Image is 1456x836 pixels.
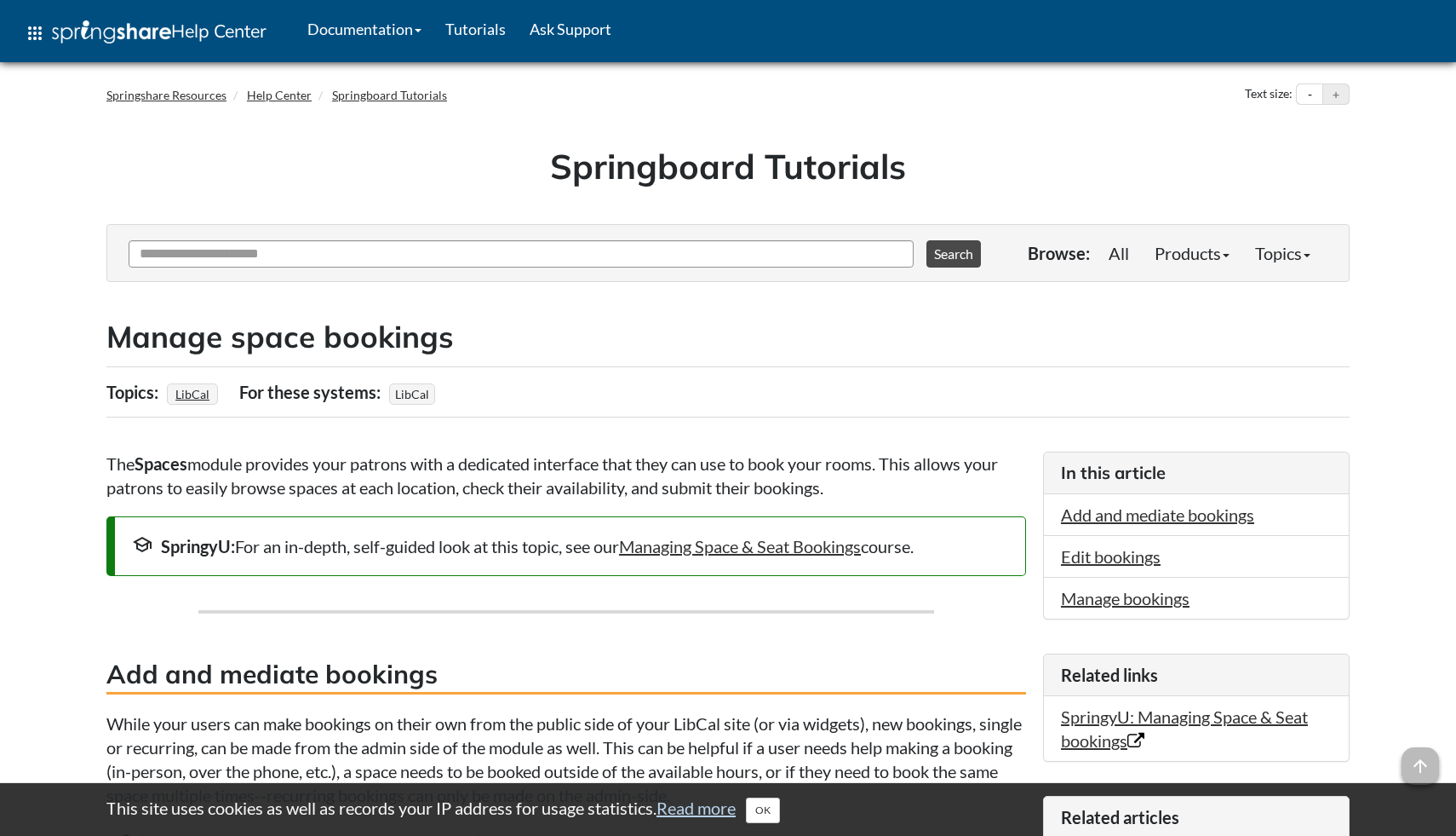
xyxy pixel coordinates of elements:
[13,8,278,59] a: apps Help Center
[1061,706,1308,751] a: SpringyU: Managing Space & Seat bookings
[173,382,212,406] a: LibCal
[1142,236,1242,270] a: Products
[1061,665,1158,685] span: Related links
[106,656,1026,695] h3: Add and mediate bookings
[1323,84,1349,105] button: Increase text size
[1096,236,1142,270] a: All
[132,534,152,555] span: school
[239,376,385,408] div: For these systems:
[433,8,518,50] a: Tutorials
[332,88,447,102] a: Springboard Tutorials
[1028,241,1090,265] p: Browse:
[171,20,267,42] span: Help Center
[1061,504,1254,525] a: Add and mediate bookings
[106,316,1350,358] h2: Manage space bookings
[1402,749,1439,770] a: arrow_upward
[1061,807,1179,827] span: Related articles
[25,23,45,43] span: apps
[247,88,312,102] a: Help Center
[106,452,1026,499] p: The module provides your patrons with a dedicated interface that they can use to book your rooms....
[106,376,163,408] div: Topics:
[1241,84,1296,106] div: Text size:
[1061,546,1161,567] a: Edit bookings
[52,20,171,43] img: Springshare
[161,536,235,556] strong: SpringyU:
[926,240,981,268] button: Search
[1061,588,1189,608] a: Manage bookings
[106,712,1026,807] p: While your users can make bookings on their own from the public side of your LibCal site (or via ...
[89,796,1367,823] div: This site uses cookies as well as records your IP address for usage statistics.
[135,453,187,474] strong: Spaces
[119,142,1337,190] h1: Springboard Tutorials
[619,536,861,556] a: Managing Space & Seat Bookings
[518,8,623,50] a: Ask Support
[132,534,1008,558] div: For an in-depth, self-guided look at this topic, see our course.
[295,8,433,50] a: Documentation
[389,383,435,405] span: LibCal
[1061,461,1332,485] h3: In this article
[1297,84,1322,105] button: Decrease text size
[106,88,226,102] a: Springshare Resources
[1242,236,1323,270] a: Topics
[1402,747,1439,785] span: arrow_upward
